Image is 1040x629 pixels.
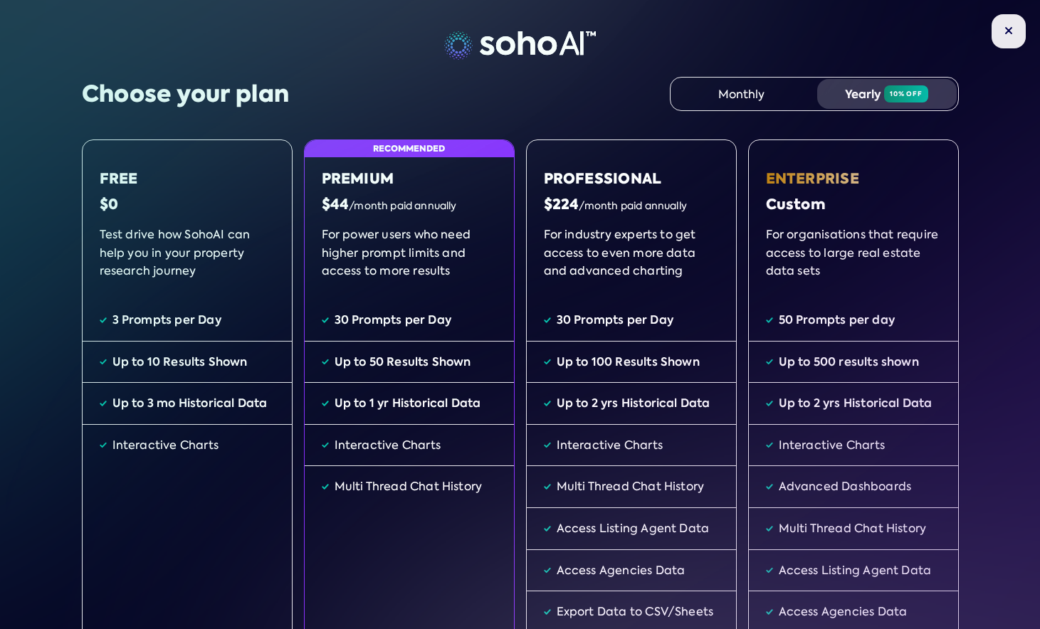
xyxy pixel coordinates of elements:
img: Tick Icon [100,436,107,455]
div: Interactive Charts [557,436,663,455]
img: Tick Icon [544,477,551,496]
img: Tick Icon [100,394,107,413]
div: Choose your plan [82,78,290,110]
div: Access Listing Agent Data [779,561,932,580]
img: Tick Icon [766,353,773,371]
img: Tick Icon [766,519,773,538]
div: 50 Prompts per day [779,311,895,329]
div: Multi Thread Chat History [779,519,927,538]
img: Tick Icon [766,603,773,621]
div: Access Agencies Data [779,603,908,621]
img: Tick Icon [322,353,329,371]
div: Professional [544,169,719,189]
img: Tick Icon [544,436,551,455]
div: 30 Prompts per Day [335,311,451,329]
span: /month paid annually [579,199,686,212]
div: Access Agencies Data [557,561,686,580]
span: /month paid annually [349,199,456,212]
img: Tick Icon [766,477,773,496]
div: Free [100,169,275,189]
img: Tick Icon [544,519,551,538]
img: Tick Icon [100,311,107,329]
div: For organisations that require access to large real estate data sets [766,226,941,282]
div: 30 Prompts per Day [557,311,673,329]
img: Tick Icon [322,394,329,413]
div: Recommended [305,140,514,157]
div: Up to 500 results shown [779,353,919,371]
img: Tick Icon [544,311,551,329]
div: $0 [100,194,275,214]
div: Premium [322,169,497,189]
img: Tick Icon [766,394,773,413]
div: Test drive how SohoAI can help you in your property research journey [100,226,275,282]
img: Tick Icon [766,561,773,580]
img: Tick Icon [544,561,551,580]
img: Tick Icon [544,603,551,621]
div: 3 Prompts per Day [112,311,221,329]
div: Up to 1 yr Historical Data [335,394,481,413]
div: Export Data to CSV/Sheets [557,603,714,621]
img: Tick Icon [322,311,329,329]
div: Up to 100 Results Shown [557,353,700,371]
div: Access Listing Agent Data [557,519,710,538]
div: Up to 2 yrs Historical Data [557,394,710,413]
img: Tick Icon [766,311,773,329]
img: Close [1004,26,1013,35]
div: Up to 3 mo Historical Data [112,394,268,413]
div: $44 [322,194,497,214]
img: Tick Icon [322,477,329,496]
img: Tick Icon [544,353,551,371]
div: Up to 10 Results Shown [112,353,248,371]
div: Enterprise [766,169,941,189]
div: Interactive Charts [779,436,885,455]
div: Monthly [672,79,811,109]
div: Custom [766,194,941,214]
div: Yearly [817,79,957,109]
div: Interactive Charts [112,436,219,455]
img: Tick Icon [100,353,107,371]
div: Up to 2 yrs Historical Data [779,394,933,413]
div: Multi Thread Chat History [335,477,483,496]
div: Up to 50 Results Shown [335,353,471,371]
div: For power users who need higher prompt limits and access to more results [322,226,497,282]
img: Tick Icon [544,394,551,413]
div: $224 [544,194,719,214]
div: Advanced Dashboards [779,477,912,496]
div: Interactive Charts [335,436,441,455]
div: For industry experts to get access to even more data and advanced charting [544,226,719,282]
span: 10% off [884,85,928,102]
img: Tick Icon [322,436,329,455]
img: SohoAI [444,31,596,60]
img: Tick Icon [766,436,773,455]
div: Multi Thread Chat History [557,477,705,496]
